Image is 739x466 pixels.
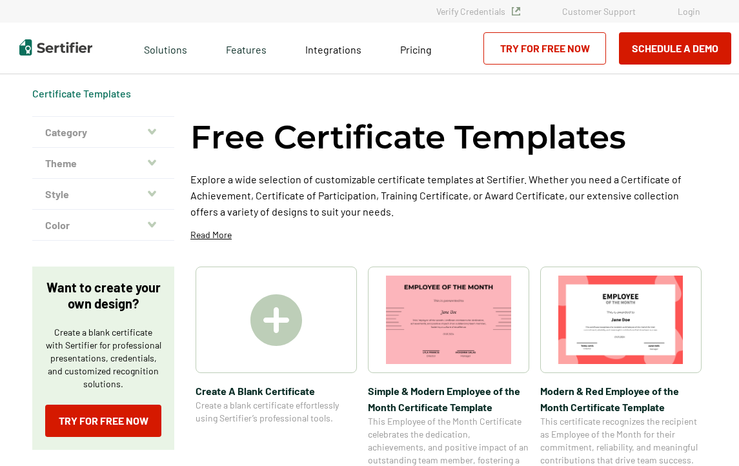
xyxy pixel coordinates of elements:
[483,32,606,65] a: Try for Free Now
[196,383,357,399] span: Create A Blank Certificate
[32,87,131,100] div: Breadcrumb
[32,87,131,99] a: Certificate Templates
[436,6,520,17] a: Verify Credentials
[32,117,174,148] button: Category
[190,116,626,158] h1: Free Certificate Templates
[400,43,432,56] span: Pricing
[45,279,161,312] p: Want to create your own design?
[540,383,702,415] span: Modern & Red Employee of the Month Certificate Template
[196,399,357,425] span: Create a blank certificate effortlessly using Sertifier’s professional tools.
[32,210,174,241] button: Color
[558,276,683,364] img: Modern & Red Employee of the Month Certificate Template
[250,294,302,346] img: Create A Blank Certificate
[19,39,92,56] img: Sertifier | Digital Credentialing Platform
[226,40,267,56] span: Features
[305,40,361,56] a: Integrations
[45,405,161,437] a: Try for Free Now
[512,7,520,15] img: Verified
[45,326,161,390] p: Create a blank certificate with Sertifier for professional presentations, credentials, and custom...
[386,276,511,364] img: Simple & Modern Employee of the Month Certificate Template
[190,228,232,241] p: Read More
[305,43,361,56] span: Integrations
[678,6,700,17] a: Login
[190,171,707,219] p: Explore a wide selection of customizable certificate templates at Sertifier. Whether you need a C...
[144,40,187,56] span: Solutions
[562,6,636,17] a: Customer Support
[400,40,432,56] a: Pricing
[32,179,174,210] button: Style
[32,87,131,100] span: Certificate Templates
[368,383,529,415] span: Simple & Modern Employee of the Month Certificate Template
[32,148,174,179] button: Theme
